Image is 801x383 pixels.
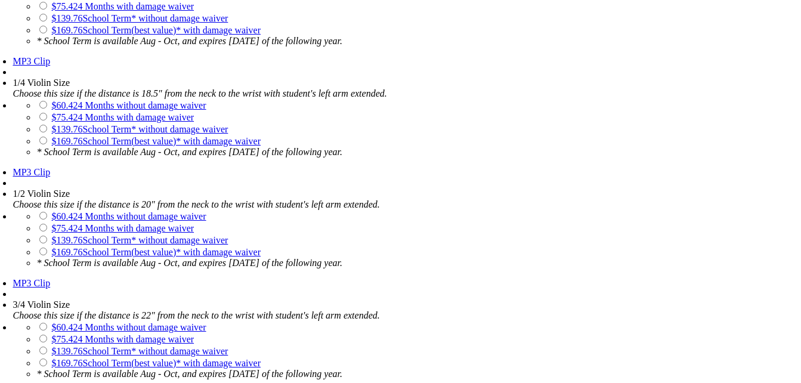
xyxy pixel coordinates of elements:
[13,167,50,177] a: MP3 Clip
[51,25,82,35] span: $169.76
[51,346,82,356] span: $139.76
[36,36,342,46] em: * School Term is available Aug - Oct, and expires [DATE] of the following year.
[51,247,82,257] span: $169.76
[51,334,194,344] a: $75.424 Months with damage waiver
[13,299,715,310] div: 3/4 Violin Size
[51,1,78,11] span: $75.42
[13,78,715,88] div: 1/4 Violin Size
[51,247,261,257] a: $169.76School Term(best value)* with damage waiver
[51,100,206,110] a: $60.424 Months without damage waiver
[51,211,78,221] span: $60.42
[51,100,78,110] span: $60.42
[51,322,78,332] span: $60.42
[51,13,228,23] a: $139.76School Term* without damage waiver
[51,124,82,134] span: $139.76
[51,358,261,368] a: $169.76School Term(best value)* with damage waiver
[51,1,194,11] a: $75.424 Months with damage waiver
[51,211,206,221] a: $60.424 Months without damage waiver
[51,322,206,332] a: $60.424 Months without damage waiver
[13,189,715,199] div: 1/2 Violin Size
[51,346,228,356] a: $139.76School Term* without damage waiver
[13,199,379,209] em: Choose this size if the distance is 20" from the neck to the wrist with student's left arm extended.
[51,235,228,245] a: $139.76School Term* without damage waiver
[51,112,78,122] span: $75.42
[51,223,194,233] a: $75.424 Months with damage waiver
[36,369,342,379] em: * School Term is available Aug - Oct, and expires [DATE] of the following year.
[36,258,342,268] em: * School Term is available Aug - Oct, and expires [DATE] of the following year.
[51,112,194,122] a: $75.424 Months with damage waiver
[51,235,82,245] span: $139.76
[51,136,82,146] span: $169.76
[51,358,82,368] span: $169.76
[13,88,386,98] em: Choose this size if the distance is 18.5" from the neck to the wrist with student's left arm exte...
[36,147,342,157] em: * School Term is available Aug - Oct, and expires [DATE] of the following year.
[51,13,82,23] span: $139.76
[51,124,228,134] a: $139.76School Term* without damage waiver
[13,56,50,66] a: MP3 Clip
[13,310,379,320] em: Choose this size if the distance is 22" from the neck to the wrist with student's left arm extended.
[51,334,78,344] span: $75.42
[51,136,261,146] a: $169.76School Term(best value)* with damage waiver
[51,223,78,233] span: $75.42
[13,278,50,288] a: MP3 Clip
[51,25,261,35] a: $169.76School Term(best value)* with damage waiver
